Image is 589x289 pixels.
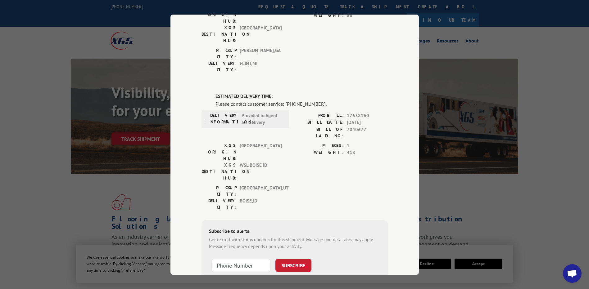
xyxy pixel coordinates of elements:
label: DELIVERY INFORMATION: [203,112,238,126]
span: [GEOGRAPHIC_DATA] [240,142,282,162]
div: Please contact customer service: [PHONE_NUMBER]. [215,100,388,107]
span: Provided to Agent for Delivery [242,112,283,126]
label: XGS DESTINATION HUB: [202,162,237,181]
label: XGS ORIGIN HUB: [202,142,237,162]
input: Phone Number [211,259,270,272]
span: [DATE] [347,119,388,126]
label: BILL DATE: [295,119,344,126]
label: PICKUP CITY: [202,47,237,60]
span: [GEOGRAPHIC_DATA] [240,5,282,24]
label: PICKUP CITY: [202,184,237,197]
label: PROBILL: [295,112,344,119]
span: [GEOGRAPHIC_DATA] , UT [240,184,282,197]
label: WEIGHT: [295,149,344,156]
label: DELIVERY CITY: [202,197,237,210]
div: Open chat [563,264,582,283]
label: WEIGHT: [295,12,344,19]
label: XGS DESTINATION HUB: [202,24,237,44]
div: Subscribe to alerts [209,227,380,236]
label: BILL OF LADING: [295,126,344,139]
span: WSL BOISE ID [240,162,282,181]
span: 1 [347,142,388,149]
span: FLINT , MI [240,60,282,73]
label: PIECES: [295,142,344,149]
button: SUBSCRIBE [275,259,311,272]
div: Get texted with status updates for this shipment. Message and data rates may apply. Message frequ... [209,236,380,250]
span: 17638160 [347,112,388,119]
label: ESTIMATED DELIVERY TIME: [215,93,388,100]
span: 88 [347,12,388,19]
span: BOISE , ID [240,197,282,210]
label: DELIVERY CITY: [202,60,237,73]
span: [GEOGRAPHIC_DATA] [240,24,282,44]
label: XGS ORIGIN HUB: [202,5,237,24]
span: 7040677 [347,126,388,139]
span: 418 [347,149,388,156]
span: [PERSON_NAME] , GA [240,47,282,60]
